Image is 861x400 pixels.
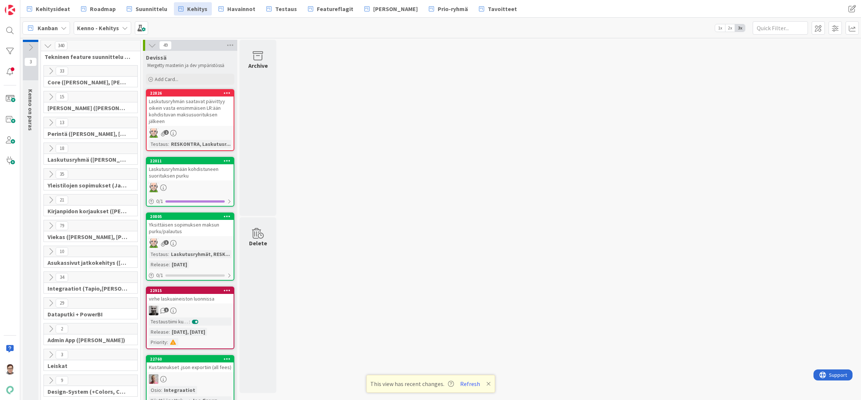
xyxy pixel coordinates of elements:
[56,92,68,101] span: 15
[147,158,234,180] div: 22011Laskutusryhmään kohdistuneen suorituksen purku
[735,24,745,32] span: 3x
[147,158,234,164] div: 22011
[147,374,234,384] div: HJ
[150,357,234,362] div: 22760
[275,4,297,13] span: Testaus
[753,21,808,35] input: Quick Filter...
[149,183,158,192] img: AN
[48,310,128,318] span: Dataputki + PowerBI
[147,183,234,192] div: AN
[360,2,422,15] a: [PERSON_NAME]
[147,220,234,236] div: Yksittäisen sopimuksen maksun purku/palautus
[48,259,128,266] span: Asukassivut jatkokehitys (Rasmus, TommiH, Bella)
[149,374,158,384] img: HJ
[438,4,468,13] span: Prio-ryhmä
[56,196,68,204] span: 21
[56,299,68,308] span: 29
[370,379,454,388] span: This view has recent changes.
[56,221,68,230] span: 79
[164,308,169,312] span: 1
[373,4,418,13] span: [PERSON_NAME]
[168,250,169,258] span: :
[5,5,15,15] img: Visit kanbanzone.com
[56,350,68,359] span: 3
[48,182,128,189] span: Yleistilojen sopimukset (Jaakko, VilleP, TommiL, Simo)
[167,338,168,346] span: :
[169,250,232,258] div: Laskutusryhmät, RESK...
[156,197,163,205] span: 0 / 1
[150,214,234,219] div: 20805
[146,213,234,281] a: 20805Yksittäisen sopimuksen maksun purku/palautusANTestaus:Laskutusryhmät, RESK...Release:[DATE]0/1
[146,54,167,61] span: Devissä
[48,104,128,112] span: Halti (Sebastian, VilleH, Riikka, Antti, MikkoV, PetriH, PetriM)
[55,41,67,50] span: 340
[150,288,234,293] div: 22915
[77,24,119,32] b: Kenno - Kehitys
[458,379,483,389] button: Refresh
[164,240,169,245] span: 3
[56,273,68,282] span: 34
[45,53,131,60] span: Tekninen feature suunnittelu ja toteutus
[169,328,170,336] span: :
[156,271,163,279] span: 0 / 1
[146,89,234,151] a: 22826Laskutusryhmän saatavat päivittyy oikein vasta ensimmäisen LR:ään kohdistuvan maksusuorituks...
[155,76,178,83] span: Add Card...
[149,386,161,394] div: Osio
[715,24,725,32] span: 1x
[56,247,68,256] span: 10
[48,156,128,163] span: Laskutusryhmä (Antti, Harri, Keijo)
[48,207,128,215] span: Kirjanpidon korjaukset (Jussi, JaakkoHä)
[149,128,158,138] img: AN
[187,4,207,13] span: Kehitys
[147,90,234,97] div: 22826
[147,63,233,69] p: Mergetty masteriin ja dev ympäristössä
[24,57,37,66] span: 3
[169,260,170,269] span: :
[162,386,197,394] div: Integraatiot
[150,91,234,96] div: 22826
[164,130,169,135] span: 2
[146,287,234,349] a: 22915virhe laskuaineiston luonnissaJHTestaustiimi kurkkaa:Release:[DATE], [DATE]Priority:
[147,213,234,236] div: 20805Yksittäisen sopimuksen maksun purku/palautus
[38,24,58,32] span: Kanban
[147,238,234,248] div: AN
[147,356,234,372] div: 22760Kustannukset .json exportiin (all fees)
[48,336,128,344] span: Admin App (Jaakko)
[262,2,301,15] a: Testaus
[161,386,162,394] span: :
[147,97,234,126] div: Laskutusryhmän saatavat päivittyy oikein vasta ensimmäisen LR:ään kohdistuvan maksusuorituksen jä...
[149,260,169,269] div: Release
[146,157,234,207] a: 22011Laskutusryhmään kohdistuneen suorituksen purkuAN0/1
[48,233,128,241] span: Viekas (Samuli, Saara, Mika, Pirjo, Keijo, TommiHä, Rasmus)
[249,239,267,248] div: Delete
[147,271,234,280] div: 0/1
[136,4,167,13] span: Suunnittelu
[227,4,255,13] span: Havainnot
[48,130,128,137] span: Perintä (Jaakko, PetriH, MikkoV, Pasi)
[48,362,128,369] span: Leiskat
[424,2,472,15] a: Prio-ryhmä
[147,362,234,372] div: Kustannukset .json exportiin (all fees)
[147,287,234,294] div: 22915
[149,140,168,148] div: Testaus
[170,260,189,269] div: [DATE]
[48,388,128,395] span: Design-System (+Colors, Components)
[147,213,234,220] div: 20805
[149,317,189,326] div: Testaustiimi kurkkaa
[725,24,735,32] span: 2x
[27,89,34,131] span: Kenno on paras
[488,4,517,13] span: Tavoitteet
[150,158,234,164] div: 22011
[149,238,158,248] img: AN
[317,4,353,13] span: Featureflagit
[174,2,212,15] a: Kehitys
[159,41,172,50] span: 49
[56,376,68,385] span: 9
[169,140,232,148] div: RESKONTRA, Laskutusr...
[214,2,260,15] a: Havainnot
[147,197,234,206] div: 0/1
[149,338,167,346] div: Priority
[304,2,358,15] a: Featureflagit
[147,294,234,303] div: virhe laskuaineiston luonnissa
[5,385,15,395] img: avatar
